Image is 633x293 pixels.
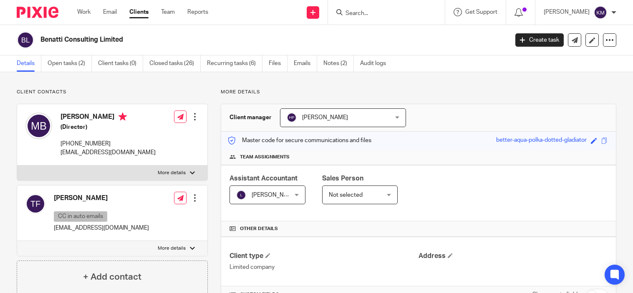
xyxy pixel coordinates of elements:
p: Limited company [229,263,419,271]
span: [PERSON_NAME] V [252,192,303,198]
h4: [PERSON_NAME] [61,113,156,123]
a: Details [17,55,41,72]
a: Notes (2) [323,55,354,72]
p: More details [221,89,616,95]
a: Emails [294,55,317,72]
p: [EMAIL_ADDRESS][DOMAIN_NAME] [61,148,156,157]
p: [PHONE_NUMBER] [61,140,156,148]
img: svg%3E [25,194,45,214]
input: Search [345,10,420,18]
h4: + Add contact [83,270,141,283]
img: svg%3E [287,113,297,123]
p: CC in auto emails [54,211,107,222]
span: Get Support [465,9,497,15]
span: [PERSON_NAME] [302,115,348,120]
h4: Client type [229,252,419,260]
span: Assistant Accountant [229,175,298,182]
h4: Address [419,252,608,260]
img: Pixie [17,7,58,18]
h2: Benatti Consulting Limited [40,35,410,44]
span: Sales Person [322,175,363,182]
a: Open tasks (2) [48,55,92,72]
span: Not selected [329,192,363,198]
a: Closed tasks (26) [149,55,201,72]
a: Clients [129,8,149,16]
a: Email [103,8,117,16]
p: Master code for secure communications and files [227,136,371,145]
p: More details [158,170,186,176]
p: Client contacts [17,89,208,95]
img: svg%3E [594,6,607,19]
a: Audit logs [360,55,392,72]
a: Work [77,8,91,16]
a: Create task [515,33,564,47]
a: Team [161,8,175,16]
span: Team assignments [240,154,290,160]
i: Primary [119,113,127,121]
h5: (Director) [61,123,156,131]
h4: [PERSON_NAME] [54,194,149,203]
img: svg%3E [25,113,52,139]
a: Files [269,55,287,72]
a: Client tasks (0) [98,55,143,72]
img: svg%3E [236,190,246,200]
span: Other details [240,225,278,232]
div: better-aqua-polka-dotted-gladiator [496,136,587,145]
a: Reports [187,8,208,16]
h3: Client manager [229,113,272,122]
p: [EMAIL_ADDRESS][DOMAIN_NAME] [54,224,149,232]
p: [PERSON_NAME] [544,8,590,16]
a: Recurring tasks (6) [207,55,262,72]
img: svg%3E [17,31,34,49]
p: More details [158,245,186,252]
